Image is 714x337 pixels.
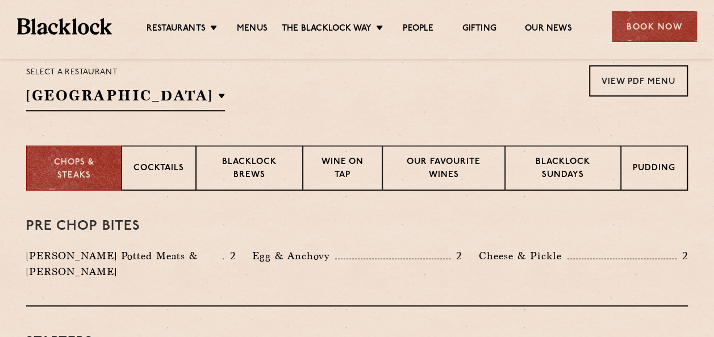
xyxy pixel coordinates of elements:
p: Pudding [633,162,675,176]
div: Book Now [612,11,697,42]
p: [PERSON_NAME] Potted Meats & [PERSON_NAME] [26,248,223,280]
a: Gifting [462,23,496,36]
p: Chops & Steaks [39,157,110,182]
a: Menus [237,23,268,36]
p: Select a restaurant [26,65,225,80]
a: People [403,23,433,36]
p: 2 [224,248,235,263]
p: Cocktails [133,162,184,176]
p: Wine on Tap [315,156,370,183]
a: The Blacklock Way [282,23,371,36]
p: Our favourite wines [394,156,492,183]
p: 2 [677,248,688,263]
h3: Pre Chop Bites [26,219,688,234]
h2: [GEOGRAPHIC_DATA] [26,86,225,111]
a: View PDF Menu [589,65,688,96]
p: 2 [450,248,462,263]
p: Egg & Anchovy [252,248,335,264]
p: Blacklock Sundays [517,156,609,183]
p: Blacklock Brews [208,156,291,183]
a: Restaurants [147,23,206,36]
p: Cheese & Pickle [479,248,567,264]
a: Our News [525,23,572,36]
img: BL_Textured_Logo-footer-cropped.svg [17,18,112,34]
